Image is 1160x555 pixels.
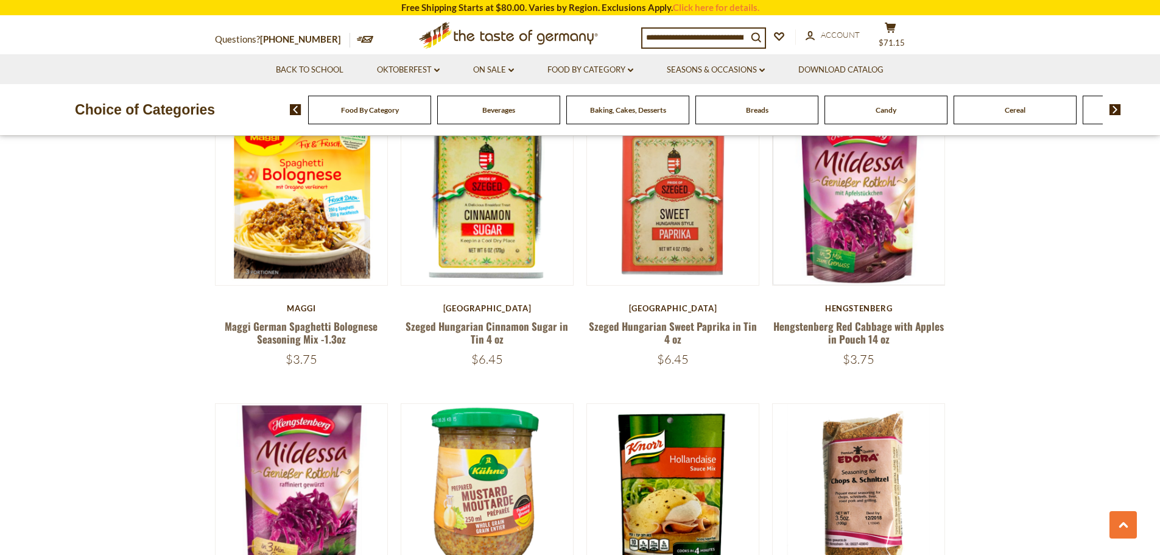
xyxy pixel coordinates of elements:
[876,105,896,115] a: Candy
[406,319,568,347] a: Szeged Hungarian Cinnamon Sugar in Tin 4 oz
[215,303,388,313] div: Maggi
[806,29,860,42] a: Account
[587,113,759,286] img: Szeged Hungarian Sweet Paprika in Tin 4 oz
[216,113,388,286] img: Maggi German Spaghetti Bolognese Seasoning Mix -1.3oz
[473,63,514,77] a: On Sale
[341,105,399,115] a: Food By Category
[547,63,633,77] a: Food By Category
[590,105,666,115] a: Baking, Cakes, Desserts
[276,63,343,77] a: Back to School
[657,352,689,367] span: $6.45
[798,63,884,77] a: Download Catalog
[286,352,317,367] span: $3.75
[377,63,440,77] a: Oktoberfest
[215,32,350,48] p: Questions?
[879,38,905,48] span: $71.15
[1109,104,1121,115] img: next arrow
[290,104,301,115] img: previous arrow
[673,2,759,13] a: Click here for details.
[225,319,378,347] a: Maggi German Spaghetti Bolognese Seasoning Mix -1.3oz
[821,30,860,40] span: Account
[586,303,760,313] div: [GEOGRAPHIC_DATA]
[773,319,944,347] a: Hengstenberg Red Cabbage with Apples in Pouch 14 oz
[482,105,515,115] a: Beverages
[873,22,909,52] button: $71.15
[773,113,945,286] img: Hengstenberg Red Cabbage with Apples in Pouch 14 oz
[772,303,946,313] div: Hengstenberg
[589,319,757,347] a: Szeged Hungarian Sweet Paprika in Tin 4 oz
[1005,105,1025,115] a: Cereal
[471,352,503,367] span: $6.45
[746,105,768,115] a: Breads
[401,303,574,313] div: [GEOGRAPHIC_DATA]
[667,63,765,77] a: Seasons & Occasions
[260,34,341,44] a: [PHONE_NUMBER]
[843,352,874,367] span: $3.75
[401,113,574,286] img: Szeged Hungarian Cinnamon Sugar in Tin 4 oz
